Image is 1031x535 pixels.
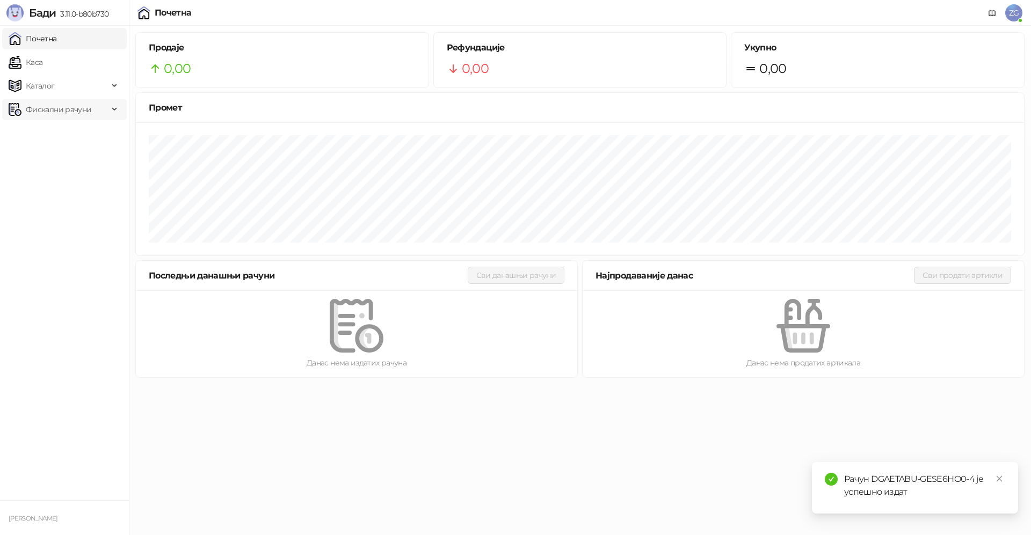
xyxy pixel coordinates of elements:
[993,473,1005,485] a: Close
[149,269,468,282] div: Последњи данашњи рачуни
[56,9,108,19] span: 3.11.0-b80b730
[164,58,191,79] span: 0,00
[914,267,1011,284] button: Сви продати артикли
[9,515,58,522] small: [PERSON_NAME]
[1005,4,1022,21] span: ZG
[984,4,1001,21] a: Документација
[9,52,42,73] a: Каса
[149,41,416,54] h5: Продаје
[468,267,564,284] button: Сви данашњи рачуни
[744,41,1011,54] h5: Укупно
[996,475,1003,482] span: close
[153,357,560,369] div: Данас нема издатих рачуна
[29,6,56,19] span: Бади
[26,75,55,97] span: Каталог
[825,473,838,486] span: check-circle
[26,99,91,120] span: Фискални рачуни
[447,41,714,54] h5: Рефундације
[149,101,1011,114] div: Промет
[155,9,192,17] div: Почетна
[462,58,489,79] span: 0,00
[600,357,1007,369] div: Данас нема продатих артикала
[6,4,24,21] img: Logo
[596,269,914,282] div: Најпродаваније данас
[759,58,786,79] span: 0,00
[9,28,57,49] a: Почетна
[844,473,1005,499] div: Рачун DGAETABU-GESE6HO0-4 је успешно издат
